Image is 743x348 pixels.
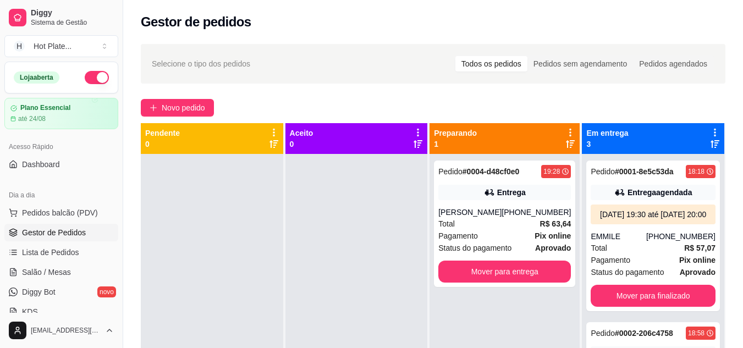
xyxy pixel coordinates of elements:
span: Sistema de Gestão [31,18,114,27]
div: Pedidos sem agendamento [527,56,633,71]
button: Alterar Status [85,71,109,84]
span: Pedidos balcão (PDV) [22,207,98,218]
span: Pedido [591,329,615,338]
span: Diggy Bot [22,286,56,297]
a: Salão / Mesas [4,263,118,281]
button: Pedidos balcão (PDV) [4,204,118,222]
p: 0 [290,139,313,150]
strong: # 0001-8e5c53da [615,167,674,176]
p: 3 [586,139,628,150]
span: Pedido [438,167,463,176]
p: Em entrega [586,128,628,139]
strong: # 0002-206c4758 [615,329,673,338]
strong: # 0004-d48cf0e0 [463,167,520,176]
span: Dashboard [22,159,60,170]
a: Lista de Pedidos [4,244,118,261]
h2: Gestor de pedidos [141,13,251,31]
div: 19:28 [543,167,560,176]
div: 18:58 [688,329,705,338]
span: Total [438,218,455,230]
button: Mover para entrega [438,261,571,283]
strong: Pix online [679,256,716,264]
div: Dia a dia [4,186,118,204]
article: até 24/08 [18,114,46,123]
p: 1 [434,139,477,150]
p: Preparando [434,128,477,139]
strong: Pix online [535,231,571,240]
strong: R$ 57,07 [684,244,716,252]
button: Select a team [4,35,118,57]
span: Selecione o tipo dos pedidos [152,58,250,70]
div: Loja aberta [14,71,59,84]
a: Dashboard [4,156,118,173]
div: Todos os pedidos [455,56,527,71]
span: Total [591,242,607,254]
a: KDS [4,303,118,321]
strong: aprovado [680,268,716,277]
span: Salão / Mesas [22,267,71,278]
a: Diggy Botnovo [4,283,118,301]
div: EMMILE [591,231,646,242]
div: Entrega [497,187,526,198]
div: 18:18 [688,167,705,176]
div: Pedidos agendados [633,56,713,71]
p: Aceito [290,128,313,139]
button: Mover para finalizado [591,285,716,307]
strong: aprovado [535,244,571,252]
span: H [14,41,25,52]
div: [DATE] 19:30 até [DATE] 20:00 [595,209,711,220]
div: [PHONE_NUMBER] [646,231,716,242]
div: [PHONE_NUMBER] [502,207,571,218]
span: Diggy [31,8,114,18]
span: Pedido [591,167,615,176]
a: Gestor de Pedidos [4,224,118,241]
div: Acesso Rápido [4,138,118,156]
span: plus [150,104,157,112]
span: [EMAIL_ADDRESS][DOMAIN_NAME] [31,326,101,335]
p: Pendente [145,128,180,139]
div: [PERSON_NAME] [438,207,502,218]
div: Hot Plate ... [34,41,71,52]
article: Plano Essencial [20,104,70,112]
span: KDS [22,306,38,317]
span: Novo pedido [162,102,205,114]
button: Novo pedido [141,99,214,117]
span: Status do pagamento [591,266,664,278]
span: Status do pagamento [438,242,511,254]
span: Lista de Pedidos [22,247,79,258]
p: 0 [145,139,180,150]
a: Plano Essencialaté 24/08 [4,98,118,129]
span: Gestor de Pedidos [22,227,86,238]
div: Entrega agendada [628,187,692,198]
strong: R$ 63,64 [540,219,571,228]
button: [EMAIL_ADDRESS][DOMAIN_NAME] [4,317,118,344]
span: Pagamento [438,230,478,242]
a: DiggySistema de Gestão [4,4,118,31]
span: Pagamento [591,254,630,266]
